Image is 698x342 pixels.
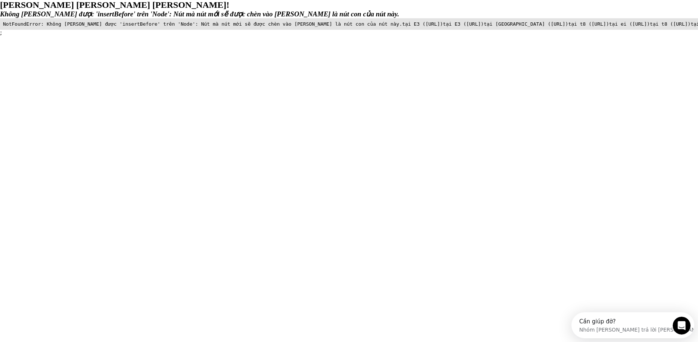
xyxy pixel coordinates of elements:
font: tại E3 ([URL]) [402,21,443,27]
font: Cần giúp đỡ? [8,6,44,13]
div: Mở Intercom Messenger [3,3,192,23]
font: tại [GEOGRAPHIC_DATA] ([URL]) [484,21,568,27]
font: NotFoundError: Không [PERSON_NAME] được 'insertBefore' trên 'Node': Nút mà nút mới sẽ được chèn v... [3,21,402,27]
iframe: Trình khởi chạy khám phá trò chuyện trực tiếp Intercom [571,312,694,338]
font: tại t8 ([URL]) [650,21,691,27]
font: Nhóm [PERSON_NAME] trả lời [PERSON_NAME] chưa đầy 2 giờ [8,15,170,20]
font: tại t8 ([URL]) [568,21,609,27]
font: tại ei ([URL]) [609,21,650,27]
font: tại E3 ([URL]) [443,21,484,27]
iframe: Trò chuyện trực tiếp qua intercom [673,317,691,335]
